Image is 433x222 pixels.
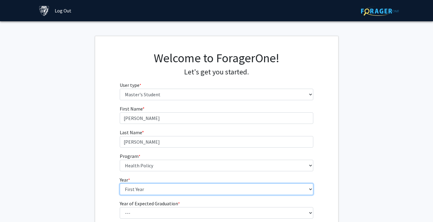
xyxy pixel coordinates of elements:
img: Johns Hopkins University Logo [39,5,50,16]
label: User type [120,81,141,89]
img: ForagerOne Logo [361,6,399,16]
label: Program [120,152,140,160]
label: Year of Expected Graduation [120,200,180,207]
span: First Name [120,106,143,112]
label: Year [120,176,130,183]
iframe: Chat [5,195,26,217]
h1: Welcome to ForagerOne! [120,51,313,65]
span: Last Name [120,129,142,135]
h4: Let's get you started. [120,68,313,77]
